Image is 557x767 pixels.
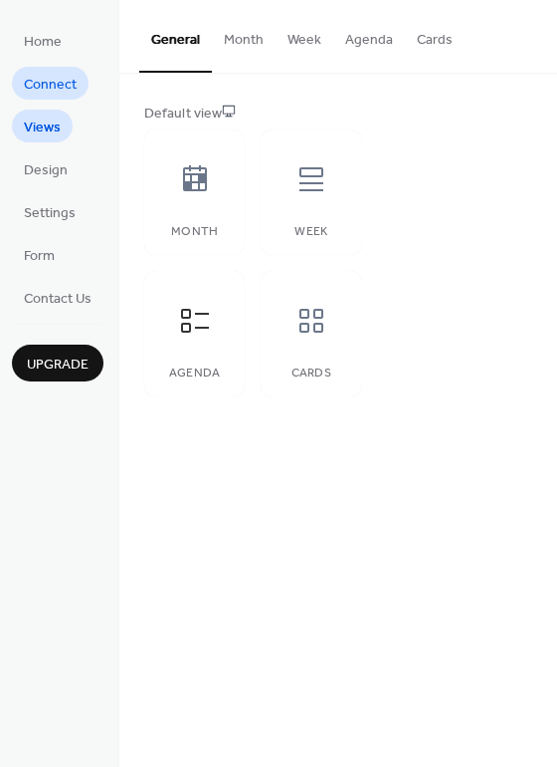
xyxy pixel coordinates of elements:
[164,225,225,239] div: Month
[280,367,341,381] div: Cards
[12,110,73,142] a: Views
[24,32,62,53] span: Home
[12,238,67,271] a: Form
[24,75,77,96] span: Connect
[164,367,225,381] div: Agenda
[27,355,89,376] span: Upgrade
[24,289,92,310] span: Contact Us
[24,160,68,181] span: Design
[12,152,80,185] a: Design
[24,118,61,138] span: Views
[144,104,528,125] div: Default view
[280,225,341,239] div: Week
[24,246,55,267] span: Form
[24,203,76,224] span: Settings
[12,24,74,57] a: Home
[12,281,103,314] a: Contact Us
[12,195,88,228] a: Settings
[12,345,103,382] button: Upgrade
[12,67,89,100] a: Connect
